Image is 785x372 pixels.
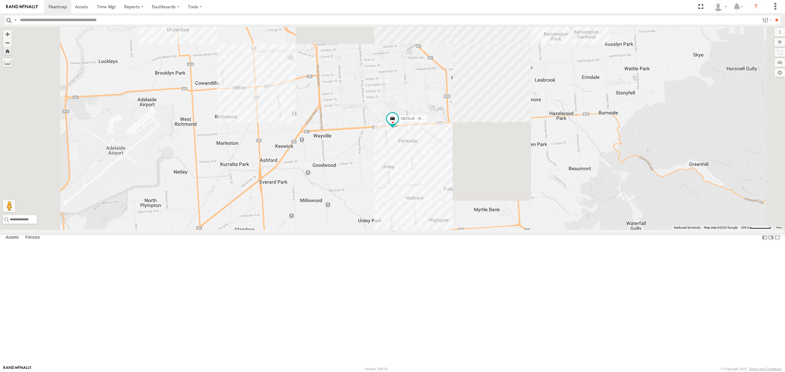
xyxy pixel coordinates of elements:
[774,233,780,242] label: Hide Summary Table
[3,200,15,212] button: Drag Pegman onto the map to open Street View
[3,47,12,55] button: Zoom Home
[3,38,12,47] button: Zoom out
[762,233,768,242] label: Dock Summary Table to the Left
[711,2,729,11] div: Peter Lu
[3,30,12,38] button: Zoom in
[749,367,782,371] a: Terms and Conditions
[760,16,773,25] label: Search Filter Options
[739,226,773,230] button: Map Scale: 500 m per 64 pixels
[751,2,761,12] i: ?
[741,226,750,229] span: 500 m
[721,367,782,371] div: © Copyright 2025 -
[768,233,774,242] label: Dock Summary Table to the Right
[400,116,441,121] span: SB25LM - (6P HINO) R6
[674,226,700,230] button: Keyboard shortcuts
[775,68,785,77] label: Map Settings
[13,16,18,25] label: Search Query
[365,367,388,371] div: Version: 308.01
[3,58,12,67] label: Measure
[704,226,737,229] span: Map data ©2025 Google
[3,366,32,372] a: Visit our Website
[6,5,38,9] img: rand-logo.svg
[2,233,22,242] label: Assets
[776,226,782,229] a: Terms (opens in new tab)
[22,233,43,242] label: Fences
